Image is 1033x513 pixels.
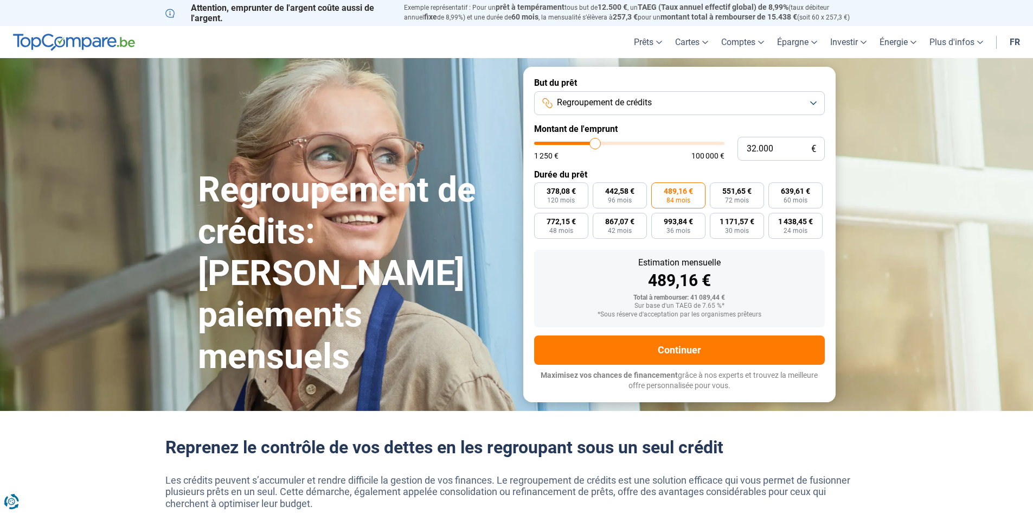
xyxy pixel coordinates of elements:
span: 993,84 € [664,218,693,225]
label: But du prêt [534,78,825,88]
label: Montant de l'emprunt [534,124,825,134]
a: Investir [824,26,873,58]
a: fr [1003,26,1026,58]
span: 48 mois [549,227,573,234]
button: Continuer [534,335,825,365]
span: 84 mois [666,197,690,204]
span: 12.500 € [598,3,627,11]
span: 72 mois [725,197,749,204]
p: Les crédits peuvent s’accumuler et rendre difficile la gestion de vos finances. Le regroupement d... [165,474,868,510]
div: Sur base d'un TAEG de 7.65 %* [543,302,816,310]
span: 1 438,45 € [778,218,813,225]
span: 772,15 € [547,218,576,225]
button: Regroupement de crédits [534,91,825,115]
span: fixe [424,12,437,21]
span: 100 000 € [691,152,724,160]
span: montant total à rembourser de 15.438 € [660,12,797,21]
span: 42 mois [608,227,632,234]
p: Exemple représentatif : Pour un tous but de , un (taux débiteur annuel de 8,99%) et une durée de ... [404,3,868,22]
span: Regroupement de crédits [557,97,652,109]
div: Estimation mensuelle [543,258,816,267]
span: 24 mois [784,227,807,234]
span: 257,3 € [613,12,638,21]
a: Énergie [873,26,923,58]
span: 489,16 € [664,187,693,195]
img: TopCompare [13,34,135,51]
p: grâce à nos experts et trouvez la meilleure offre personnalisée pour vous. [534,370,825,391]
h2: Reprenez le contrôle de vos dettes en les regroupant sous un seul crédit [165,437,868,458]
span: 60 mois [511,12,538,21]
p: Attention, emprunter de l'argent coûte aussi de l'argent. [165,3,391,23]
span: 1 250 € [534,152,559,160]
span: € [811,144,816,154]
span: 36 mois [666,227,690,234]
span: 378,08 € [547,187,576,195]
div: 489,16 € [543,273,816,289]
span: TAEG (Taux annuel effectif global) de 8,99% [638,3,788,11]
a: Cartes [669,26,715,58]
span: 96 mois [608,197,632,204]
div: *Sous réserve d'acceptation par les organismes prêteurs [543,311,816,319]
span: 867,07 € [605,218,634,225]
span: 442,58 € [605,187,634,195]
a: Prêts [627,26,669,58]
span: 551,65 € [722,187,752,195]
div: Total à rembourser: 41 089,44 € [543,294,816,302]
label: Durée du prêt [534,169,825,180]
span: 60 mois [784,197,807,204]
span: prêt à tempérament [496,3,564,11]
a: Comptes [715,26,771,58]
span: Maximisez vos chances de financement [541,371,678,379]
h1: Regroupement de crédits: [PERSON_NAME] paiements mensuels [198,169,510,378]
a: Plus d'infos [923,26,990,58]
span: 1 171,57 € [720,218,754,225]
a: Épargne [771,26,824,58]
span: 639,61 € [781,187,810,195]
span: 30 mois [725,227,749,234]
span: 120 mois [547,197,575,204]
